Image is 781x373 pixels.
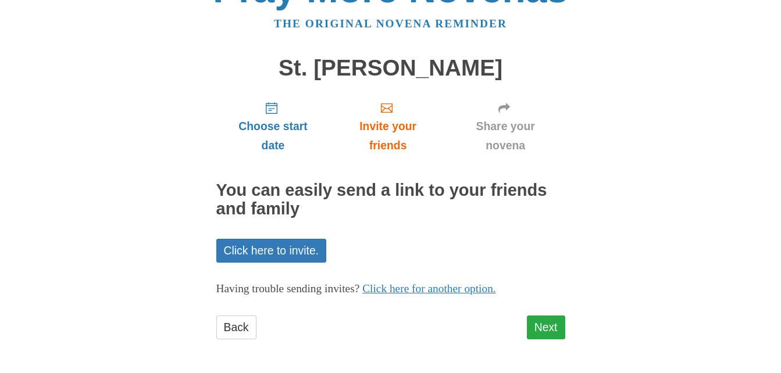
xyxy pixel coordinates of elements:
[216,56,565,81] h1: St. [PERSON_NAME]
[446,92,565,161] a: Share your novena
[362,282,496,295] a: Click here for another option.
[216,181,565,218] h2: You can easily send a link to your friends and family
[216,315,256,339] a: Back
[216,239,327,263] a: Click here to invite.
[341,117,434,155] span: Invite your friends
[527,315,565,339] a: Next
[274,17,507,30] a: The original novena reminder
[458,117,554,155] span: Share your novena
[216,282,360,295] span: Having trouble sending invites?
[216,92,330,161] a: Choose start date
[330,92,445,161] a: Invite your friends
[228,117,319,155] span: Choose start date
